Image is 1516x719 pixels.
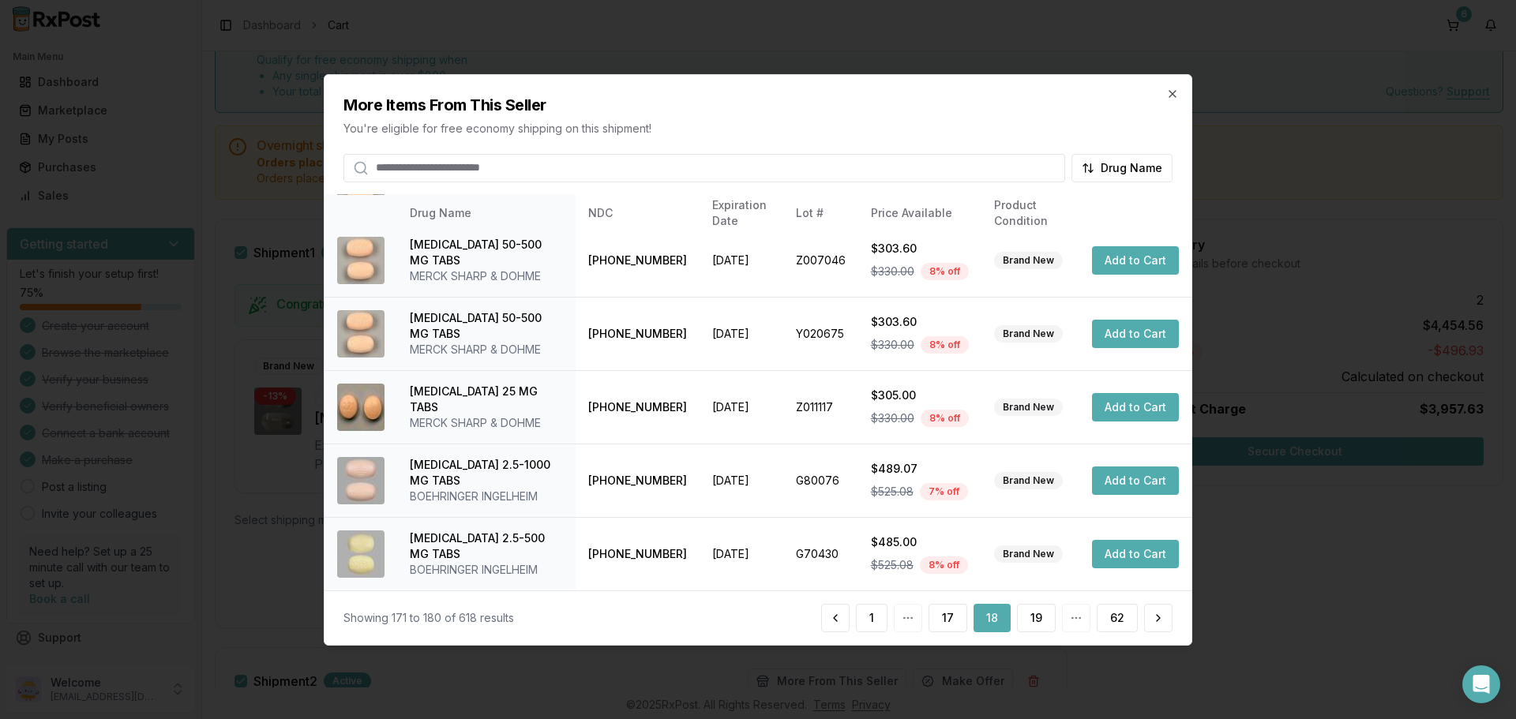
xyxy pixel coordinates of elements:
[871,388,969,403] div: $305.00
[410,268,563,284] div: MERCK SHARP & DOHME
[994,545,1063,563] div: Brand New
[1092,393,1179,421] button: Add to Cart
[1071,153,1173,182] button: Drug Name
[783,444,858,517] td: G80076
[920,483,968,500] div: 7 % off
[783,223,858,297] td: Z007046
[700,223,783,297] td: [DATE]
[981,194,1079,232] th: Product Condition
[994,399,1063,416] div: Brand New
[700,297,783,370] td: [DATE]
[1092,320,1179,348] button: Add to Cart
[410,530,563,562] div: [MEDICAL_DATA] 2.5-500 MG TABS
[871,264,914,279] span: $330.00
[994,325,1063,343] div: Brand New
[871,534,969,550] div: $485.00
[700,444,783,517] td: [DATE]
[920,556,968,574] div: 8 % off
[397,194,576,232] th: Drug Name
[576,517,700,590] td: [PHONE_NUMBER]
[410,384,563,415] div: [MEDICAL_DATA] 25 MG TABS
[576,297,700,370] td: [PHONE_NUMBER]
[871,557,914,573] span: $525.08
[871,484,914,500] span: $525.08
[994,252,1063,269] div: Brand New
[783,194,858,232] th: Lot #
[700,370,783,444] td: [DATE]
[337,530,385,578] img: Jentadueto 2.5-500 MG TABS
[1092,246,1179,275] button: Add to Cart
[337,237,385,284] img: Janumet 50-500 MG TABS
[994,472,1063,489] div: Brand New
[576,370,700,444] td: [PHONE_NUMBER]
[410,489,563,504] div: BOEHRINGER INGELHEIM
[410,310,563,342] div: [MEDICAL_DATA] 50-500 MG TABS
[783,370,858,444] td: Z011117
[921,336,969,354] div: 8 % off
[1092,466,1179,495] button: Add to Cart
[700,194,783,232] th: Expiration Date
[576,194,700,232] th: NDC
[1101,159,1162,175] span: Drug Name
[337,457,385,504] img: Jentadueto 2.5-1000 MG TABS
[1017,604,1056,632] button: 19
[783,297,858,370] td: Y020675
[974,604,1011,632] button: 18
[410,342,563,358] div: MERCK SHARP & DOHME
[921,263,969,280] div: 8 % off
[410,562,563,578] div: BOEHRINGER INGELHEIM
[410,457,563,489] div: [MEDICAL_DATA] 2.5-1000 MG TABS
[856,604,887,632] button: 1
[343,93,1173,115] h2: More Items From This Seller
[700,517,783,590] td: [DATE]
[858,194,981,232] th: Price Available
[343,610,514,626] div: Showing 171 to 180 of 618 results
[410,237,563,268] div: [MEDICAL_DATA] 50-500 MG TABS
[871,410,914,426] span: $330.00
[576,223,700,297] td: [PHONE_NUMBER]
[929,604,967,632] button: 17
[337,310,385,358] img: Janumet 50-500 MG TABS
[871,461,969,477] div: $489.07
[410,415,563,431] div: MERCK SHARP & DOHME
[343,120,1173,136] p: You're eligible for free economy shipping on this shipment!
[871,314,969,330] div: $303.60
[783,517,858,590] td: G70430
[337,384,385,431] img: Januvia 25 MG TABS
[1097,604,1138,632] button: 62
[871,337,914,353] span: $330.00
[921,410,969,427] div: 8 % off
[1092,540,1179,568] button: Add to Cart
[576,444,700,517] td: [PHONE_NUMBER]
[871,241,969,257] div: $303.60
